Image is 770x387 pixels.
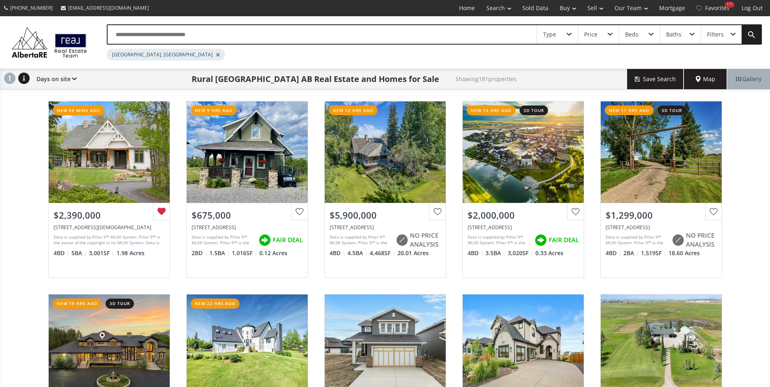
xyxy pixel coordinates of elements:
[209,249,230,257] span: 1.5 BA
[641,249,666,257] span: 1,519 SF
[666,32,682,37] div: Baths
[533,232,549,248] img: rating icon
[89,249,114,257] span: 3,001 SF
[192,224,303,231] div: 249 Cottageclub Crescent, Rural Rocky View County, AB T4C1B1
[232,249,257,257] span: 1,016 SF
[625,32,638,37] div: Beds
[178,93,316,286] a: new 9 hrs ago$675,000[STREET_ADDRESS]Data is supplied by Pillar 9™ MLS® System. Pillar 9™ is the ...
[192,73,439,85] h1: Rural [GEOGRAPHIC_DATA] AB Real Estate and Homes for Sale
[727,69,770,89] div: Gallery
[592,93,730,286] a: new 17 hrs ago3d tour$1,299,000[STREET_ADDRESS]Data is supplied by Pillar 9™ MLS® System. Pillar ...
[330,249,345,257] span: 4 BD
[410,231,441,249] span: NO PRICE ANALYSIS
[468,249,483,257] span: 4 BD
[468,234,531,246] div: Data is supplied by Pillar 9™ MLS® System. Pillar 9™ is the owner of the copyright in its MLS® Sy...
[606,249,621,257] span: 4 BD
[707,32,724,37] div: Filters
[273,236,303,244] span: FAIR DEAL
[627,69,684,89] button: Save Search
[468,224,579,231] div: 60 Pike Court, Rural Rocky View County, AB T3Z 0G5
[370,249,395,257] span: 4,468 SF
[192,234,255,246] div: Data is supplied by Pillar 9™ MLS® System. Pillar 9™ is the owner of the copyright in its MLS® Sy...
[316,93,454,286] a: new 12 hrs ago$5,900,000[STREET_ADDRESS]Data is supplied by Pillar 9™ MLS® System. Pillar 9™ is t...
[10,4,53,11] span: [PHONE_NUMBER]
[454,93,592,286] a: new 13 hrs ago3d tour$2,000,000[STREET_ADDRESS]Data is supplied by Pillar 9™ MLS® System. Pillar ...
[623,249,639,257] span: 2 BA
[8,25,91,60] img: Logo
[696,75,715,83] span: Map
[397,249,429,257] span: 20.01 Acres
[549,236,579,244] span: FAIR DEAL
[71,249,87,257] span: 5 BA
[330,224,441,231] div: 237 Escarpment Drive, Rural Rocky View County, AB T3Z3M8
[116,249,145,257] span: 1.98 Acres
[670,232,686,248] img: rating icon
[107,49,225,60] div: [GEOGRAPHIC_DATA], [GEOGRAPHIC_DATA]
[508,249,533,257] span: 3,020 SF
[543,32,556,37] div: Type
[192,249,207,257] span: 2 BD
[535,249,563,257] span: 0.33 Acres
[259,249,287,257] span: 0.12 Acres
[347,249,368,257] span: 4.5 BA
[725,2,735,8] div: 171
[54,224,165,231] div: 112 Church Ranches Place, Rural Rocky View County, AB T3R 1B1
[54,234,163,246] div: Data is supplied by Pillar 9™ MLS® System. Pillar 9™ is the owner of the copyright in its MLS® Sy...
[32,69,77,89] div: Days on site
[468,209,579,221] div: $2,000,000
[54,209,165,221] div: $2,390,000
[669,249,700,257] span: 18.60 Acres
[68,4,149,11] span: [EMAIL_ADDRESS][DOMAIN_NAME]
[57,0,153,15] a: [EMAIL_ADDRESS][DOMAIN_NAME]
[606,224,717,231] div: 255244 Range Road 282, Rural Rocky View County, AB T1Z0L8
[584,32,597,37] div: Price
[394,232,410,248] img: rating icon
[455,76,517,82] h2: Showing 181 properties
[686,231,717,249] span: NO PRICE ANALYSIS
[330,234,392,246] div: Data is supplied by Pillar 9™ MLS® System. Pillar 9™ is the owner of the copyright in its MLS® Sy...
[330,209,441,221] div: $5,900,000
[192,209,303,221] div: $675,000
[736,75,761,83] span: Gallery
[40,93,178,286] a: new 50 mins ago$2,390,000[STREET_ADDRESS][DEMOGRAPHIC_DATA]Data is supplied by Pillar 9™ MLS® Sys...
[54,249,69,257] span: 4 BD
[257,232,273,248] img: rating icon
[684,69,727,89] div: Map
[606,209,717,221] div: $1,299,000
[606,234,668,246] div: Data is supplied by Pillar 9™ MLS® System. Pillar 9™ is the owner of the copyright in its MLS® Sy...
[485,249,506,257] span: 3.5 BA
